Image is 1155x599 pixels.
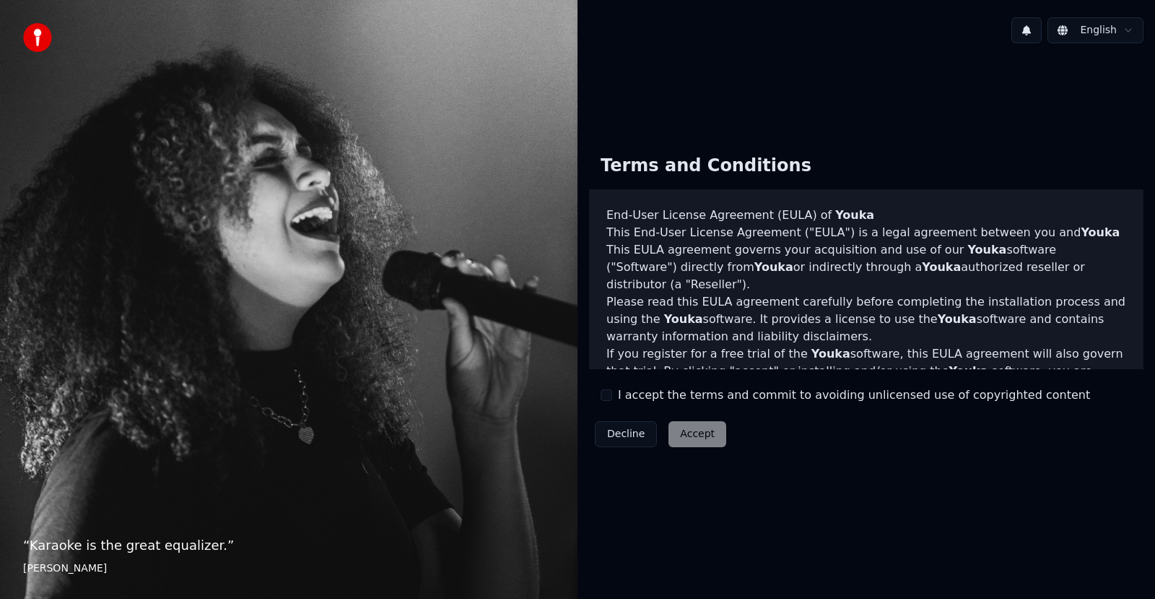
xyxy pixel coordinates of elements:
[811,347,850,361] span: Youka
[595,421,657,447] button: Decline
[938,312,977,326] span: Youka
[589,143,823,189] div: Terms and Conditions
[23,23,52,52] img: youka
[23,561,554,576] footer: [PERSON_NAME]
[754,260,793,274] span: Youka
[922,260,961,274] span: Youka
[835,208,874,222] span: Youka
[949,364,988,378] span: Youka
[967,243,1006,257] span: Youka
[606,345,1126,415] p: If you register for a free trial of the software, this EULA agreement will also govern that trial...
[618,387,1090,404] label: I accept the terms and commit to avoiding unlicensed use of copyrighted content
[606,293,1126,345] p: Please read this EULA agreement carefully before completing the installation process and using th...
[1081,225,1120,239] span: Youka
[664,312,703,326] span: Youka
[606,241,1126,293] p: This EULA agreement governs your acquisition and use of our software ("Software") directly from o...
[606,224,1126,241] p: This End-User License Agreement ("EULA") is a legal agreement between you and
[606,207,1126,224] h3: End-User License Agreement (EULA) of
[23,535,554,556] p: “ Karaoke is the great equalizer. ”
